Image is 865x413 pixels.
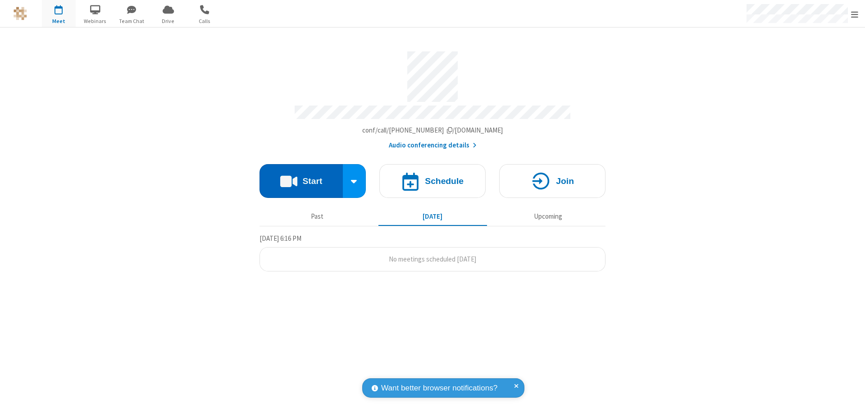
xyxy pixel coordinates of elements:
[379,164,486,198] button: Schedule
[259,234,301,243] span: [DATE] 6:16 PM
[188,17,222,25] span: Calls
[378,208,487,225] button: [DATE]
[343,164,366,198] div: Start conference options
[259,45,605,151] section: Account details
[263,208,372,225] button: Past
[259,233,605,272] section: Today's Meetings
[302,177,322,185] h4: Start
[389,255,476,263] span: No meetings scheduled [DATE]
[425,177,464,185] h4: Schedule
[115,17,149,25] span: Team Chat
[556,177,574,185] h4: Join
[78,17,112,25] span: Webinars
[389,140,477,151] button: Audio conferencing details
[42,17,76,25] span: Meet
[494,208,602,225] button: Upcoming
[362,126,503,134] span: Copy my meeting room link
[362,125,503,136] button: Copy my meeting room linkCopy my meeting room link
[14,7,27,20] img: QA Selenium DO NOT DELETE OR CHANGE
[499,164,605,198] button: Join
[259,164,343,198] button: Start
[381,382,497,394] span: Want better browser notifications?
[151,17,185,25] span: Drive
